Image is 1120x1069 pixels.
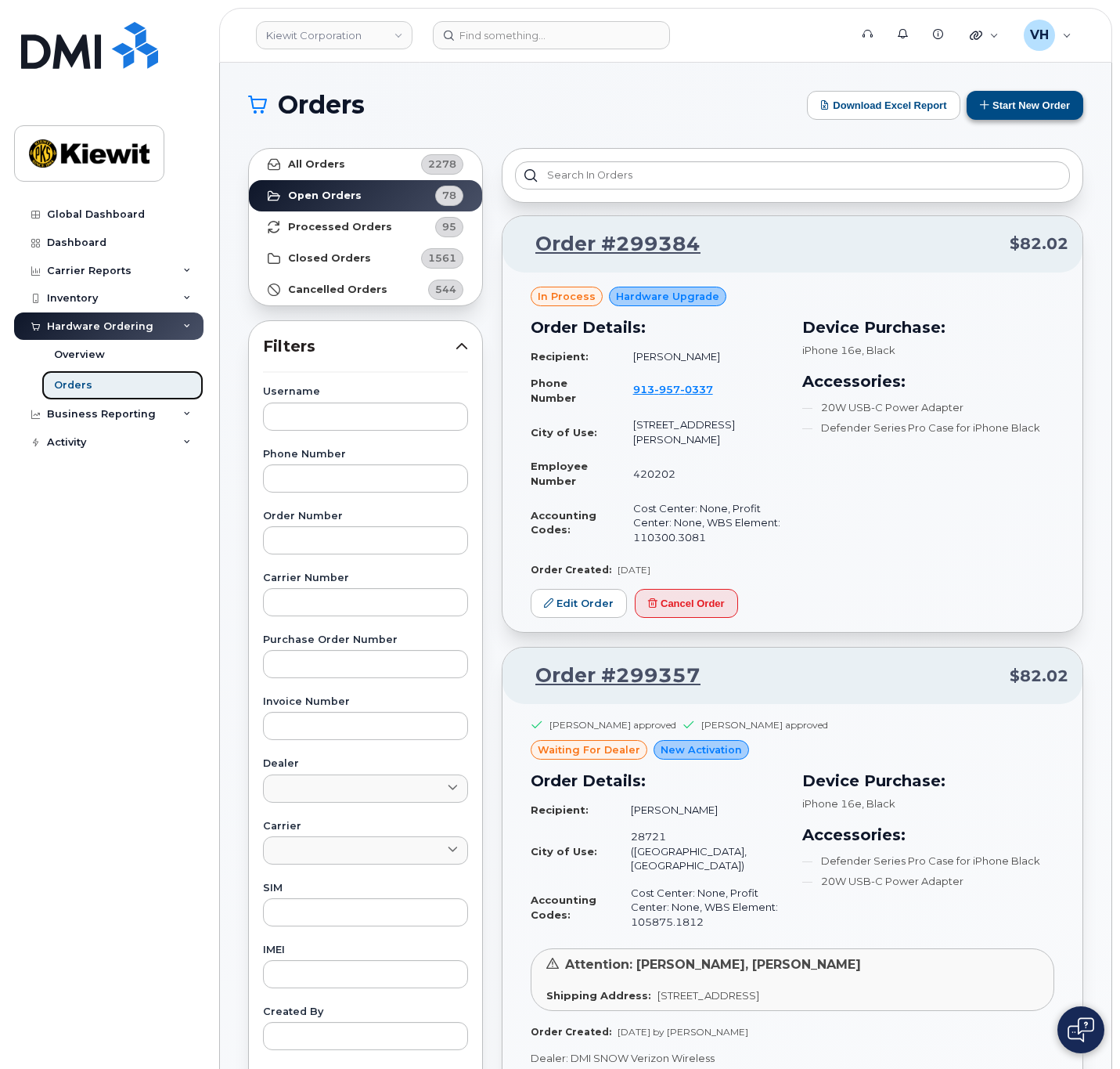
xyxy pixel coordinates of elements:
[278,93,365,117] span: Orders
[428,251,456,265] span: 1561
[633,383,713,395] span: 913
[619,453,783,494] td: 420202
[619,495,783,551] td: Cost Center: None, Profit Center: None, WBS Element: 110300.3081
[1068,1017,1094,1042] img: Open chat
[263,573,468,583] label: Carrier Number
[546,989,651,1002] strong: Shipping Address:
[619,343,783,370] td: [PERSON_NAME]
[263,635,468,645] label: Purchase Order Number
[249,243,482,274] a: Closed Orders1561
[618,564,650,576] span: [DATE]
[531,426,597,439] strong: City of Use:
[802,823,1055,847] h3: Accessories:
[515,161,1070,190] input: Search in orders
[263,387,468,397] label: Username
[807,91,960,120] button: Download Excel Report
[616,289,719,304] span: Hardware Upgrade
[862,797,895,810] span: , Black
[1010,233,1068,255] span: $82.02
[802,854,1055,869] li: Defender Series Pro Case for iPhone Black
[531,589,627,618] a: Edit Order
[249,149,482,180] a: All Orders2278
[288,158,345,171] strong: All Orders
[802,344,862,356] span: iPhone 16e
[435,282,456,297] span: 544
[288,252,371,265] strong: Closed Orders
[635,589,738,618] button: Cancel Order
[263,945,468,955] label: IMEI
[531,377,576,404] strong: Phone Number
[517,662,700,690] a: Order #299357
[802,797,862,810] span: iPhone 16e
[249,274,482,305] a: Cancelled Orders544
[442,188,456,203] span: 78
[802,316,1055,339] h3: Device Purchase:
[538,742,640,757] span: waiting for dealer
[531,350,589,363] strong: Recipient:
[263,822,468,832] label: Carrier
[531,460,588,487] strong: Employee Number
[802,400,1055,415] li: 20W USB-C Power Adapter
[618,1026,748,1038] span: [DATE] by [PERSON_NAME]
[531,509,596,536] strong: Accounting Codes:
[565,957,861,972] span: Attention: [PERSON_NAME], [PERSON_NAME]
[531,564,611,576] strong: Order Created:
[549,718,676,731] div: [PERSON_NAME] approved
[531,316,783,339] h3: Order Details:
[617,879,783,936] td: Cost Center: None, Profit Center: None, WBS Element: 105875.1812
[288,221,392,233] strong: Processed Orders
[661,742,742,757] span: New Activation
[619,411,783,453] td: [STREET_ADDRESS][PERSON_NAME]
[263,883,468,894] label: SIM
[531,1026,611,1038] strong: Order Created:
[249,180,482,211] a: Open Orders78
[802,874,1055,889] li: 20W USB-C Power Adapter
[802,370,1055,393] h3: Accessories:
[288,284,387,296] strong: Cancelled Orders
[802,769,1055,793] h3: Device Purchase:
[538,289,596,304] span: in process
[654,383,680,395] span: 957
[288,190,362,202] strong: Open Orders
[263,450,468,460] label: Phone Number
[428,157,456,172] span: 2278
[531,804,589,816] strong: Recipient:
[657,989,759,1002] span: [STREET_ADDRESS]
[263,511,468,522] label: Order Number
[263,759,468,769] label: Dealer
[617,796,783,824] td: [PERSON_NAME]
[531,894,596,921] strong: Accounting Codes:
[263,1007,468,1017] label: Created By
[967,91,1083,120] button: Start New Order
[249,211,482,243] a: Processed Orders95
[531,1051,1054,1066] p: Dealer: DMI SNOW Verizon Wireless
[531,769,783,793] h3: Order Details:
[1010,665,1068,688] span: $82.02
[680,383,713,395] span: 0337
[633,383,732,395] a: 9139570337
[617,823,783,879] td: 28721 ([GEOGRAPHIC_DATA], [GEOGRAPHIC_DATA])
[531,845,597,858] strong: City of Use:
[263,335,456,358] span: Filters
[802,421,1055,435] li: Defender Series Pro Case for iPhone Black
[862,344,895,356] span: , Black
[517,230,700,258] a: Order #299384
[442,219,456,234] span: 95
[263,697,468,707] label: Invoice Number
[701,718,828,731] div: [PERSON_NAME] approved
